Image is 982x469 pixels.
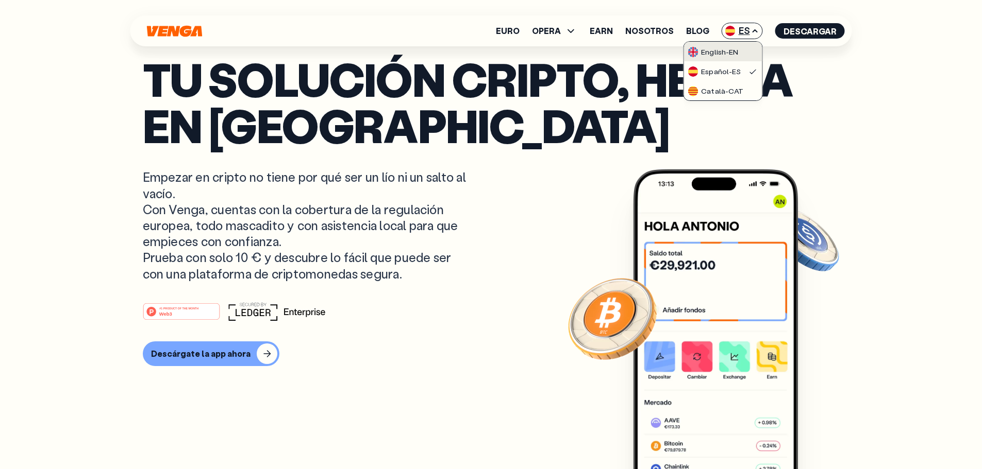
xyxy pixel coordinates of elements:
div: Català - CAT [688,86,743,96]
a: flag-ukEnglish-EN [684,42,762,61]
a: flag-catCatalà-CAT [684,81,762,100]
a: Descárgate la app ahora [143,341,840,366]
div: Español - ES [688,66,741,77]
a: #1 PRODUCT OF THE MONTHWeb3 [143,309,220,322]
div: English - EN [688,47,738,57]
span: OPERA [532,27,561,35]
img: flag-cat [688,86,698,96]
a: Euro [496,27,520,35]
img: flag-uk [688,47,698,57]
img: USDC coin [767,202,841,276]
p: Tu solución cripto, hecha en [GEOGRAPHIC_DATA] [143,56,840,148]
div: Descárgate la app ahora [151,349,251,359]
a: Earn [590,27,613,35]
svg: Inicio [146,25,204,37]
img: flag-es [725,26,736,36]
p: Empezar en cripto no tiene por qué ser un lío ni un salto al vacío. Con Venga, cuentas con la cob... [143,169,469,281]
span: ES [722,23,763,39]
img: flag-es [688,66,698,77]
button: Descargar [775,23,845,39]
a: flag-esEspañol-ES [684,61,762,81]
img: Bitcoin [566,272,659,364]
button: Descárgate la app ahora [143,341,279,366]
span: OPERA [532,25,577,37]
a: Nosotros [625,27,674,35]
tspan: #1 PRODUCT OF THE MONTH [159,307,198,310]
a: Blog [686,27,709,35]
tspan: Web3 [159,310,172,316]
